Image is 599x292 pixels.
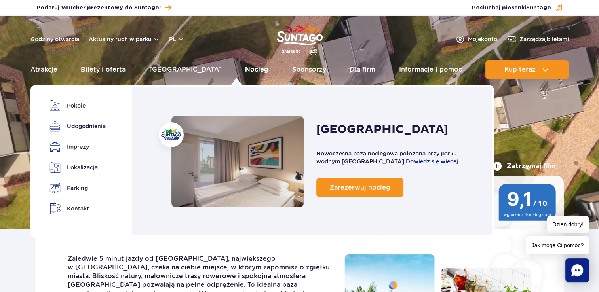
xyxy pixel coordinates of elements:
a: Parking [49,182,103,193]
a: Sponsorzy [292,60,326,79]
a: Mojekonto [455,34,497,44]
span: Podaruj Voucher prezentowy do Suntago! [36,4,161,12]
h2: [GEOGRAPHIC_DATA] [316,122,448,137]
a: Informacje i pomoc [399,60,462,79]
a: Pokoje [49,100,103,111]
a: Bilety i oferta [81,60,126,79]
img: Suntago [161,129,181,140]
a: Zarezerwuj nocleg [316,178,403,197]
span: Zarezerwuj nocleg [330,184,390,191]
a: Kontakt [49,203,103,214]
img: 9,1/10 wg ocen z Booking.com [498,184,556,221]
button: Zatrzymaj film [493,161,556,171]
button: Aktualny ruch w parku [89,36,160,42]
span: Zarządzaj biletami [519,35,569,43]
span: Dzień dobry! [547,216,589,233]
a: Podaruj Voucher prezentowy do Suntago! [36,2,171,13]
a: [GEOGRAPHIC_DATA] [149,60,222,79]
span: Kup teraz [504,66,536,73]
button: pl [169,35,184,43]
a: Godziny otwarcia [30,35,79,43]
a: Dla firm [350,60,375,79]
button: Posłuchaj piosenkiSuntago [472,4,563,12]
span: Posłuchaj piosenki [472,4,551,12]
a: Nocleg [245,60,268,79]
div: Chat [565,258,589,282]
a: Zarządzajbiletami [507,34,569,44]
button: Kup teraz [485,60,569,79]
span: Moje konto [468,35,497,43]
a: Atrakcje [30,60,57,79]
a: Lokalizacja [49,162,103,173]
a: Udogodnienia [49,121,103,132]
a: Park of Poland [277,20,323,56]
p: Nowoczesna baza noclegowa położona przy parku wodnym [GEOGRAPHIC_DATA]. [316,150,475,165]
span: Jak mogę Ci pomóc? [526,236,589,254]
span: Suntago [526,5,551,11]
a: Dowiedz się więcej [406,158,458,165]
a: Nocleg [171,116,304,207]
a: Imprezy [49,141,103,152]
